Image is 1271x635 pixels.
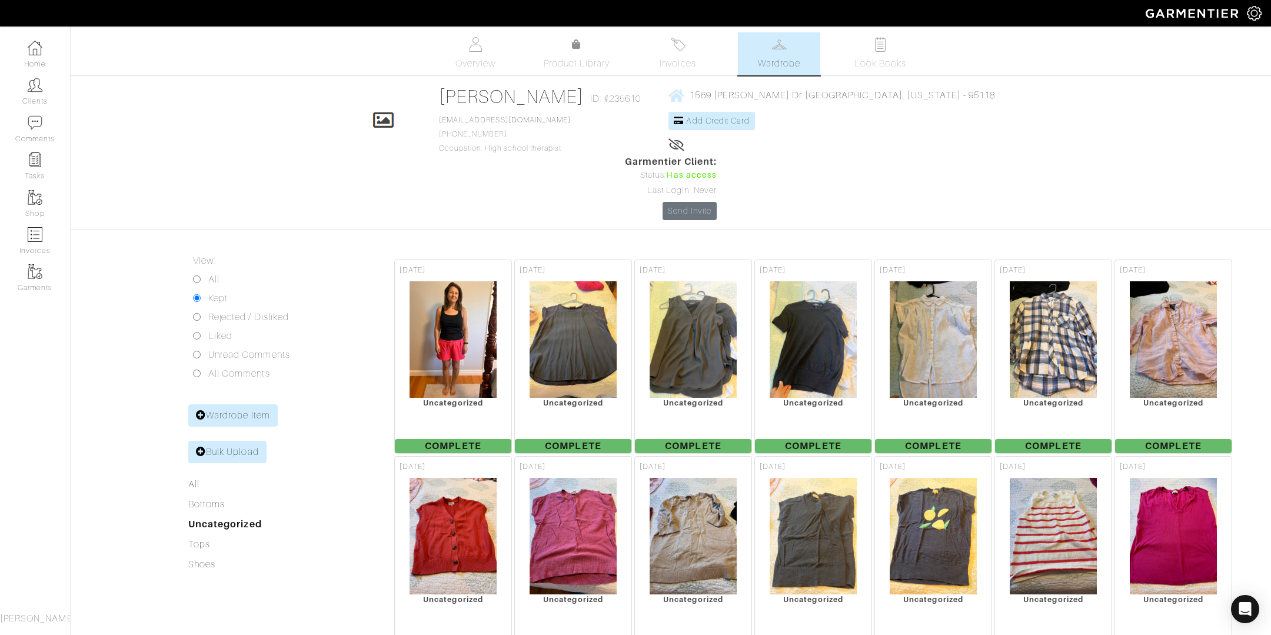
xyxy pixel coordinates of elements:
span: 1569 [PERSON_NAME] Dr [GEOGRAPHIC_DATA], [US_STATE] - 95118 [690,90,995,101]
img: YLi8fyK5aPG7HZg8xkC9ky5q [1009,281,1098,398]
label: View: [193,254,215,268]
span: [DATE] [640,461,666,473]
label: Liked [208,329,232,343]
label: Kept [208,291,228,305]
span: Complete [1115,439,1232,453]
a: 1569 [PERSON_NAME] Dr [GEOGRAPHIC_DATA], [US_STATE] - 95118 [668,88,995,102]
img: clients-icon-6bae9207a08558b7cb47a8932f037763ab4055f8c8b6bfacd5dc20c3e0201464.png [28,78,42,92]
img: orders-27d20c2124de7fd6de4e0e44c1d41de31381a507db9b33961299e4e07d508b8c.svg [671,37,686,52]
label: All [208,272,219,287]
div: Uncategorized [1115,398,1232,407]
span: [DATE] [760,461,786,473]
a: [DATE] Uncategorized Complete [753,258,873,455]
span: [DATE] [760,265,786,276]
span: [DATE] [520,461,545,473]
div: Uncategorized [515,595,631,604]
span: Complete [875,439,991,453]
a: Bulk Upload [188,441,267,463]
div: Uncategorized [995,398,1112,407]
div: Uncategorized [395,398,511,407]
a: [DATE] Uncategorized Complete [873,258,993,455]
span: [DATE] [1120,461,1146,473]
span: Look Books [854,56,907,71]
span: [DATE] [640,265,666,276]
div: Last Login: Never [625,184,717,197]
a: [EMAIL_ADDRESS][DOMAIN_NAME] [439,116,571,124]
a: Tops [188,539,210,550]
span: [DATE] [880,265,906,276]
span: [DATE] [1120,265,1146,276]
img: rVFVbAHntNEQUKtCfrHp4Xos [1129,281,1218,398]
div: Uncategorized [755,595,871,604]
img: iPwiv2h1YJGUPNc8UczP5Eha [529,281,618,398]
span: [DATE] [1000,265,1026,276]
img: gear-icon-white-bd11855cb880d31180b6d7d6211b90ccbf57a29d726f0c71d8c61bd08dd39cc2.png [1247,6,1262,21]
a: Add Credit Card [668,112,755,130]
img: comment-icon-a0a6a9ef722e966f86d9cbdc48e553b5cf19dbc54f86b18d962a5391bc8f6eb6.png [28,115,42,130]
span: [DATE] [400,265,425,276]
span: Has access [666,169,717,182]
a: Wardrobe [738,32,820,75]
img: jsMQ2hadn3em1qZzPqv8oHiB [889,281,978,398]
span: Complete [995,439,1112,453]
div: Uncategorized [875,595,991,604]
a: Product Library [535,38,618,71]
img: garmentier-logo-header-white-b43fb05a5012e4ada735d5af1a66efaba907eab6374d6393d1fbf88cb4ef424d.png [1140,3,1247,24]
img: N9Z78pNCm1QXfSBWpQm3NTXL [649,477,738,595]
a: Invoices [637,32,719,75]
span: Add Credit Card [686,116,750,125]
div: Uncategorized [875,398,991,407]
a: [DATE] Uncategorized Complete [633,258,753,455]
img: reminder-icon-8004d30b9f0a5d33ae49ab947aed9ed385cf756f9e5892f1edd6e32f2345188e.png [28,152,42,167]
span: [DATE] [1000,461,1026,473]
span: [DATE] [880,461,906,473]
div: Uncategorized [755,398,871,407]
div: Uncategorized [635,595,751,604]
img: orders-icon-0abe47150d42831381b5fb84f609e132dff9fe21cb692f30cb5eec754e2cba89.png [28,227,42,242]
a: Send Invite [663,202,717,220]
img: pdLgvsC61ZsGLKBR6CknMedT [769,281,858,398]
div: Uncategorized [1115,595,1232,604]
span: Wardrobe [758,56,800,71]
div: Status: [625,169,717,182]
a: [PERSON_NAME] [439,86,584,107]
img: tVmb3rViuF1q2WXXWPiSPFg3 [1129,477,1218,595]
label: All Comments [208,367,270,381]
img: KGLWFxg4WNm7N5Bm2aA4fL9L [529,477,618,595]
img: 59mphRJmCNr3XT7XkwjFDjec [1009,477,1098,595]
a: Bottoms [188,499,225,510]
a: [DATE] Uncategorized Complete [993,258,1113,455]
img: wardrobe-487a4870c1b7c33e795ec22d11cfc2ed9d08956e64fb3008fe2437562e282088.svg [772,37,787,52]
span: [DATE] [400,461,425,473]
span: ID: #235610 [590,92,641,106]
img: D5RzUfimBkDzsNY3oaQL445x [649,281,738,398]
span: [PHONE_NUMBER] Occupation: High school therapist [439,116,571,152]
img: z8kK7mxMfMMTrUWtVwGShezC [409,281,498,398]
div: Uncategorized [395,595,511,604]
span: Complete [515,439,631,453]
span: Overview [455,56,495,71]
a: [DATE] Uncategorized Complete [1113,258,1233,455]
a: Wardrobe Item [188,404,278,427]
img: eQYiBSe3oJ71GRmHGLbpKyW4 [889,477,978,595]
a: Shoes [188,559,215,570]
a: Overview [434,32,517,75]
img: garments-icon-b7da505a4dc4fd61783c78ac3ca0ef83fa9d6f193b1c9dc38574b1d14d53ca28.png [28,190,42,205]
img: garments-icon-b7da505a4dc4fd61783c78ac3ca0ef83fa9d6f193b1c9dc38574b1d14d53ca28.png [28,264,42,279]
div: Uncategorized [515,398,631,407]
div: Uncategorized [635,398,751,407]
span: Complete [755,439,871,453]
span: [DATE] [520,265,545,276]
a: [DATE] Uncategorized Complete [393,258,513,455]
a: Look Books [839,32,921,75]
div: Uncategorized [995,595,1112,604]
img: dashboard-icon-dbcd8f5a0b271acd01030246c82b418ddd0df26cd7fceb0bd07c9910d44c42f6.png [28,41,42,55]
img: todo-9ac3debb85659649dc8f770b8b6100bb5dab4b48dedcbae339e5042a72dfd3cc.svg [873,37,888,52]
img: TjNnaJT1PnTZo1izP6qf9HNb [409,477,498,595]
img: basicinfo-40fd8af6dae0f16599ec9e87c0ef1c0a1fdea2edbe929e3d69a839185d80c458.svg [468,37,483,52]
label: Unread Comments [208,348,290,362]
span: Invoices [660,56,696,71]
a: All [188,479,199,490]
div: Open Intercom Messenger [1231,595,1259,623]
span: Complete [395,439,511,453]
